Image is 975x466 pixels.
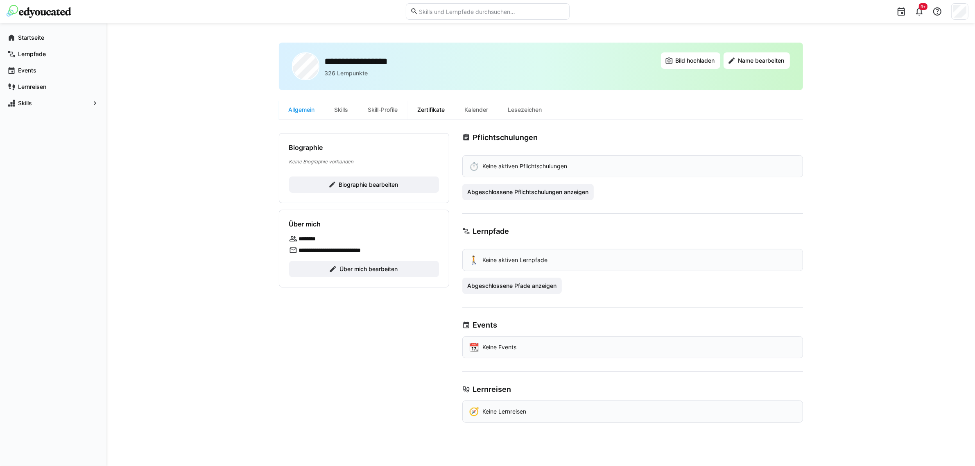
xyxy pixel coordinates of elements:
div: Skills [325,100,358,120]
p: Keine Events [483,343,517,351]
h3: Lernpfade [473,227,509,236]
span: 9+ [921,4,926,9]
h4: Über mich [289,220,321,228]
div: Kalender [455,100,498,120]
div: ⏱️ [469,162,480,170]
p: Keine Biographie vorhanden [289,158,439,165]
span: Biographie bearbeiten [337,181,399,189]
div: Allgemein [279,100,325,120]
div: 📆 [469,343,480,351]
button: Biographie bearbeiten [289,176,439,193]
h3: Events [473,321,497,330]
p: 326 Lernpunkte [324,69,368,77]
span: Abgeschlossene Pflichtschulungen anzeigen [466,188,590,196]
button: Über mich bearbeiten [289,261,439,277]
span: Bild hochladen [674,57,716,65]
p: Keine aktiven Lernpfade [483,256,548,264]
div: 🚶 [469,256,480,264]
div: 🧭 [469,407,480,416]
p: Keine Lernreisen [483,407,527,416]
button: Name bearbeiten [724,52,790,69]
h4: Biographie [289,143,323,152]
span: Über mich bearbeiten [338,265,399,273]
span: Abgeschlossene Pfade anzeigen [466,282,558,290]
div: Skill-Profile [358,100,408,120]
button: Bild hochladen [661,52,720,69]
button: Abgeschlossene Pflichtschulungen anzeigen [462,184,594,200]
p: Keine aktiven Pflichtschulungen [483,162,568,170]
div: Lesezeichen [498,100,552,120]
div: Zertifikate [408,100,455,120]
span: Name bearbeiten [737,57,786,65]
h3: Pflichtschulungen [473,133,538,142]
button: Abgeschlossene Pfade anzeigen [462,278,562,294]
h3: Lernreisen [473,385,511,394]
input: Skills und Lernpfade durchsuchen… [418,8,565,15]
